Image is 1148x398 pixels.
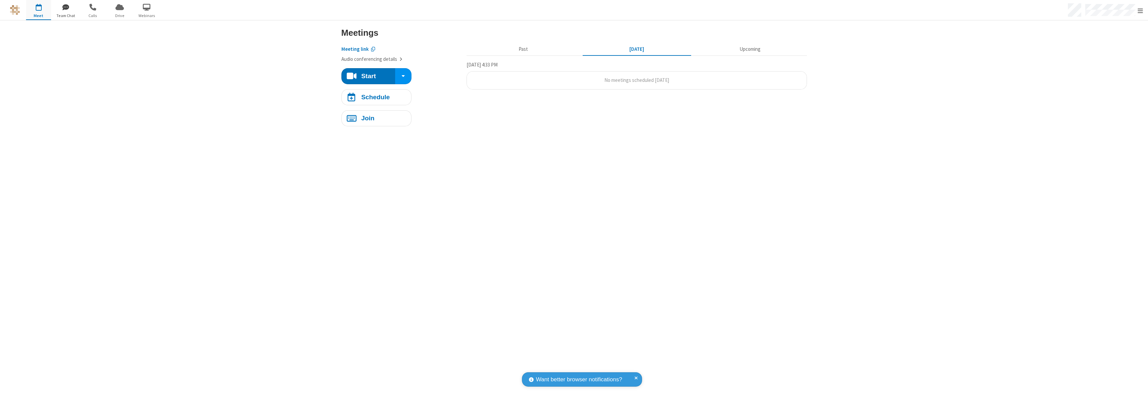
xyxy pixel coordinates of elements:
span: Drive [107,13,132,19]
section: Account details [341,40,462,63]
button: [DATE] [582,43,691,56]
span: Team Chat [53,13,78,19]
span: Meet [26,13,51,19]
button: Start [341,68,396,84]
button: Upcoming [696,43,804,56]
h3: Meetings [341,28,807,37]
iframe: Chat [1131,381,1143,393]
h4: Schedule [361,94,390,100]
button: Copy my meeting room link [341,45,375,53]
button: Schedule [341,89,411,105]
span: [DATE] 4:33 PM [467,61,498,68]
button: Audio conferencing details [341,55,402,63]
h4: Join [361,115,374,121]
h4: Start [361,73,376,79]
span: Webinars [134,13,159,19]
button: Join [341,110,411,126]
span: Calls [80,13,105,19]
span: Want better browser notifications? [536,375,622,384]
button: Past [469,43,577,56]
section: Today's Meetings [467,61,807,90]
span: Copy my meeting room link [341,46,369,52]
div: Start conference options [395,68,411,84]
img: QA Selenium DO NOT DELETE OR CHANGE [10,5,20,15]
span: No meetings scheduled [DATE] [604,77,669,83]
